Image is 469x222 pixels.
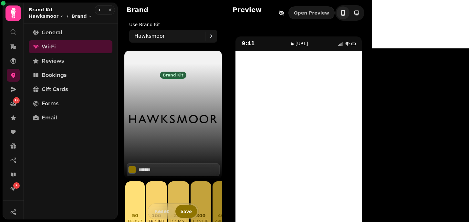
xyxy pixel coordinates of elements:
[42,100,58,107] span: Forms
[134,32,165,40] p: Hawksmoor
[124,79,222,159] img: aHR0cHM6Ly9maWxlcy5zdGFtcGVkZS5haS83ZWViN2UyZC02M2Q1LTQ4NWItYTQ2Zi1kYmJiMTk0Njg4MmQvbWVkaWEvZjE2M...
[128,166,136,174] button: Select color
[42,71,67,79] span: Bookings
[149,207,174,216] button: Reset
[29,111,112,124] a: Email
[24,24,118,219] nav: Tabs
[242,40,275,47] p: 9:41
[127,163,220,176] div: Select color
[154,209,169,214] span: Reset
[7,97,20,110] a: 12
[42,29,62,36] span: General
[175,205,197,218] button: Save
[29,83,112,96] a: Gift Cards
[42,86,68,93] span: Gift Cards
[29,69,112,82] a: Bookings
[29,97,112,110] a: Forms
[16,183,17,188] span: 7
[29,26,112,39] a: General
[233,5,262,21] h2: Preview
[7,182,20,195] a: 7
[181,209,192,214] span: Save
[127,5,148,14] h2: Brand
[337,6,349,19] button: toggle-phone
[42,57,64,65] span: Reviews
[129,22,160,27] label: Use Brand Kit
[15,98,19,103] span: 12
[296,40,308,47] p: [URL]
[350,6,363,19] button: toggle-phone
[29,40,112,53] a: Wi-Fi
[42,43,56,51] span: Wi-Fi
[288,6,335,19] a: Open Preview
[29,55,112,67] a: Reviews
[160,72,186,79] div: Brand kit
[42,114,57,122] span: Email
